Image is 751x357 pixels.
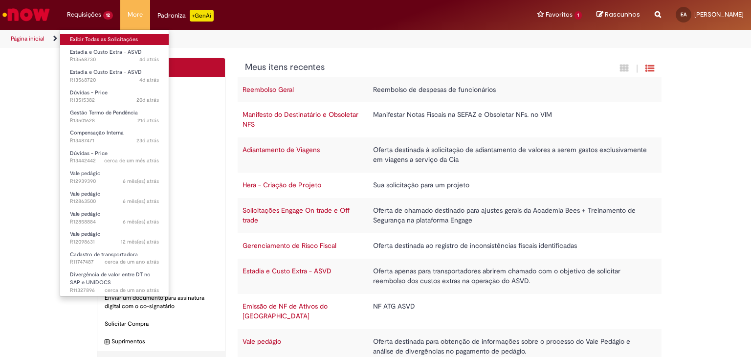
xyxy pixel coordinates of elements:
span: 12 [103,11,113,20]
span: 4d atrás [139,76,159,84]
span: R12098631 [70,238,159,246]
span: R12863500 [70,198,159,205]
time: 10/09/2025 14:28:26 [136,96,159,104]
i: Exibição em cartão [620,64,629,73]
span: Vale pedágio [70,190,101,198]
ul: Requisições [60,29,169,297]
tr: Emissão de NF de Ativos do [GEOGRAPHIC_DATA] NF ATG ASVD [238,294,662,329]
td: Oferta apenas para transportadores abrirem chamado com o objetivo de solicitar reembolso dos cust... [368,259,652,294]
time: 27/03/2025 08:29:34 [123,218,159,225]
a: Rascunhos [596,10,640,20]
td: Oferta de chamado destinado para ajustes gerais da Academia Bees + Treinamento de Segurança na pl... [368,198,652,233]
a: Aberto R13442442 : Dúvidas - Price [60,148,169,166]
span: 6 mês(es) atrás [123,198,159,205]
span: Enviar um documento para assinatura digital com o co-signatário [105,294,218,311]
i: expandir categoria Suprimentos [105,337,109,347]
span: Gestão Termo de Pendência [70,109,138,116]
img: ServiceNow [1,5,51,24]
span: 21d atrás [137,117,159,124]
span: cerca de um ano atrás [105,287,159,294]
span: 1 [574,11,582,20]
a: Vale pedágio [243,337,281,346]
tr: Gerenciamento de Risco Fiscal Oferta destinada ao registro de inconsistências fiscais identificadas [238,233,662,259]
a: Aberto R12858884 : Vale pedágio [60,209,169,227]
h1: {"description":"","title":"Meus itens recentes"} Categoria [245,63,549,72]
div: Solicitar Compra [97,315,225,333]
a: Aberto R12863500 : Vale pedágio [60,189,169,207]
a: Aberto R11747487 : Cadastro de transportadora [60,249,169,268]
a: Aberto R11327896 : Divergência de valor entre DT no SAP e UNIDOCS [60,269,169,290]
span: Compensação Interna [70,129,124,136]
div: Enviar um documento para assinatura digital com o co-signatário [97,289,225,315]
time: 04/04/2024 14:43:34 [105,287,159,294]
span: | [636,63,638,74]
span: Requisições [67,10,101,20]
span: Solicitar Compra [105,320,218,328]
tr: Hera - Criação de Projeto Sua solicitação para um projeto [238,173,662,198]
time: 12/04/2025 09:29:06 [123,178,159,185]
td: Oferta destinada ao registro de inconsistências fiscais identificadas [368,233,652,259]
span: Suprimentos [111,337,218,346]
span: Dúvidas - Price [70,150,108,157]
time: 25/09/2025 21:14:17 [139,76,159,84]
tr: Reembolso Geral Reembolso de despesas de funcionários [238,77,662,103]
span: R13487471 [70,137,159,145]
span: Dúvidas - Price [70,89,108,96]
a: Aberto R13501628 : Gestão Termo de Pendência [60,108,169,126]
span: Estadia e Custo Extra - ASVD [70,68,142,76]
a: Gerenciamento de Risco Fiscal [243,241,336,250]
a: Manifesto do Destinatário e Obsoletar NFS [243,110,358,129]
p: +GenAi [190,10,214,22]
span: R13568730 [70,56,159,64]
span: More [128,10,143,20]
span: [PERSON_NAME] [694,10,744,19]
tr: Manifesto do Destinatário e Obsoletar NFS Manifestar Notas Fiscais na SEFAZ e Obsoletar NFs. no VIM [238,102,662,137]
span: 6 mês(es) atrás [123,178,159,185]
span: 12 mês(es) atrás [121,238,159,245]
span: Vale pedágio [70,170,101,177]
span: 20d atrás [136,96,159,104]
time: 06/09/2025 23:32:42 [136,137,159,144]
i: Exibição de grade [645,64,654,73]
a: Aberto R13568720 : Estadia e Custo Extra - ASVD [60,67,169,85]
time: 25/09/2025 21:40:15 [139,56,159,63]
div: Padroniza [157,10,214,22]
tr: Estadia e Custo Extra - ASVD Oferta apenas para transportadores abrirem chamado com o objetivo de... [238,259,662,294]
span: R11747487 [70,258,159,266]
a: Página inicial [11,35,44,43]
span: R12858884 [70,218,159,226]
a: Aberto R13515382 : Dúvidas - Price [60,88,169,106]
span: 4d atrás [139,56,159,63]
time: 24/08/2025 21:29:58 [104,157,159,164]
a: Aberto R12098631 : Vale pedágio [60,229,169,247]
td: Sua solicitação para um projeto [368,173,652,198]
a: Hera - Criação de Projeto [243,180,321,189]
a: Aberto R13487471 : Compensação Interna [60,128,169,146]
time: 27/03/2025 20:05:54 [123,198,159,205]
time: 11/07/2024 14:35:15 [105,258,159,266]
span: cerca de um ano atrás [105,258,159,266]
a: Adiantamento de Viagens [243,145,320,154]
a: Exibir Todas as Solicitações [60,34,169,45]
span: Estadia e Custo Extra - ASVD [70,48,142,56]
span: R11327896 [70,287,159,294]
span: R13501628 [70,117,159,125]
span: R13568720 [70,76,159,84]
a: Emissão de NF de Ativos do [GEOGRAPHIC_DATA] [243,302,328,320]
span: Divergência de valor entre DT no SAP e UNIDOCS [70,271,151,286]
span: 6 mês(es) atrás [123,218,159,225]
span: 23d atrás [136,137,159,144]
span: R13442442 [70,157,159,165]
a: Aberto R12939390 : Vale pedágio [60,168,169,186]
ul: Trilhas de página [7,30,493,48]
div: expandir categoria Suprimentos Suprimentos [97,333,225,351]
tr: Adiantamento de Viagens Oferta destinada à solicitação de adiantamento de valores a serem gastos ... [238,137,662,173]
span: cerca de um mês atrás [104,157,159,164]
span: Vale pedágio [70,230,101,238]
a: Reembolso Geral [243,85,294,94]
span: R12939390 [70,178,159,185]
td: Oferta destinada à solicitação de adiantamento de valores a serem gastos exclusivamente em viagen... [368,137,652,173]
a: Aberto R13568730 : Estadia e Custo Extra - ASVD [60,47,169,65]
span: Vale pedágio [70,210,101,218]
td: Manifestar Notas Fiscais na SEFAZ e Obsoletar NFs. no VIM [368,102,652,137]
